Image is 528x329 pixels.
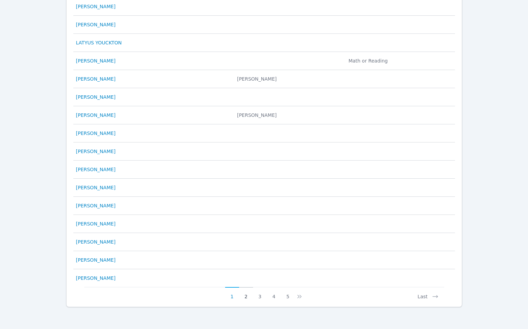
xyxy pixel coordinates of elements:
a: [PERSON_NAME] [76,202,116,209]
tr: [PERSON_NAME] [73,197,455,215]
a: [PERSON_NAME] [76,184,116,191]
tr: [PERSON_NAME] [73,251,455,269]
tr: [PERSON_NAME] [73,269,455,287]
a: [PERSON_NAME] [76,130,116,137]
a: [PERSON_NAME] [76,112,116,119]
tr: [PERSON_NAME] [73,16,455,34]
tr: [PERSON_NAME] [73,179,455,197]
a: [PERSON_NAME] [76,275,116,282]
tr: [PERSON_NAME] [73,233,455,251]
a: [PERSON_NAME] [76,94,116,100]
a: [PERSON_NAME] [76,21,116,28]
tr: [PERSON_NAME] [73,88,455,106]
a: [PERSON_NAME] [76,57,116,64]
button: Last [412,287,444,300]
tr: [PERSON_NAME] [PERSON_NAME] [73,70,455,88]
a: [PERSON_NAME] [76,148,116,155]
a: [PERSON_NAME] [76,3,116,10]
tr: [PERSON_NAME] [PERSON_NAME] [73,106,455,124]
button: 1 [225,287,239,300]
div: [PERSON_NAME] [237,76,340,82]
a: [PERSON_NAME] [76,166,116,173]
div: [PERSON_NAME] [237,112,340,119]
button: 5 [281,287,295,300]
a: [PERSON_NAME] [76,238,116,245]
li: Math or Reading [349,57,451,64]
tr: [PERSON_NAME] [73,142,455,161]
button: 3 [253,287,267,300]
a: [PERSON_NAME] [76,76,116,82]
tr: [PERSON_NAME] [73,161,455,179]
tr: LATYUS YOUCKTON [73,34,455,52]
button: 2 [239,287,253,300]
tr: [PERSON_NAME] [73,215,455,233]
a: LATYUS YOUCKTON [76,39,122,46]
tr: [PERSON_NAME] Math or Reading [73,52,455,70]
a: [PERSON_NAME] [76,220,116,227]
button: 4 [267,287,281,300]
tr: [PERSON_NAME] [73,124,455,142]
a: [PERSON_NAME] [76,257,116,263]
